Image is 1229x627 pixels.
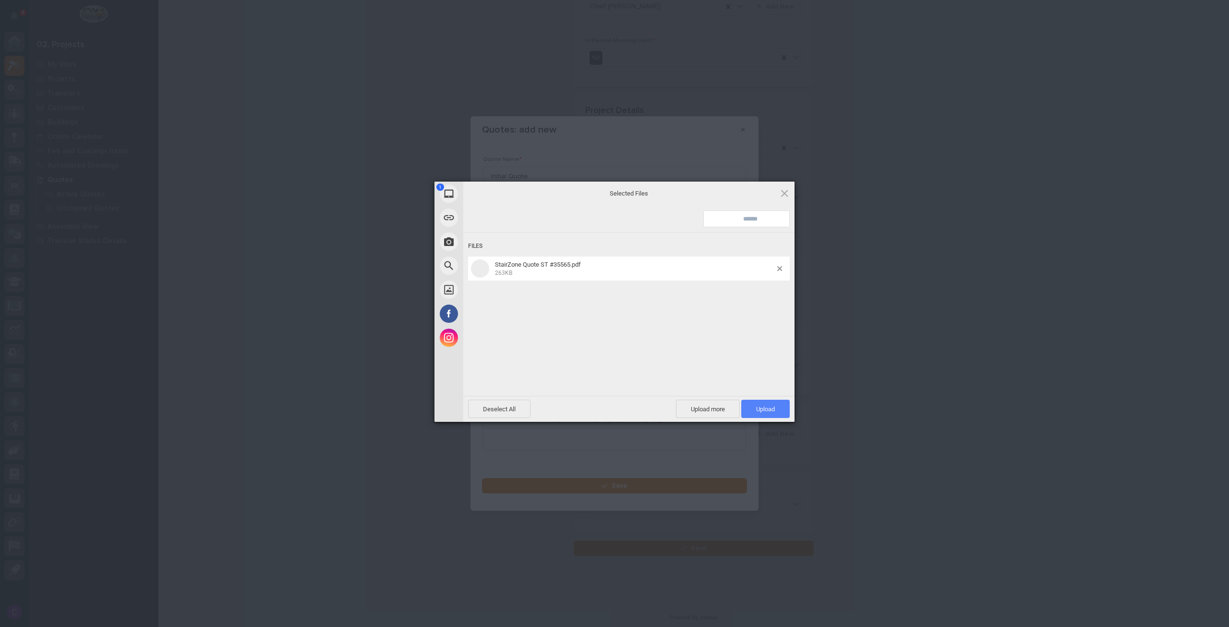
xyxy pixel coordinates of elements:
[533,189,725,197] span: Selected Files
[741,400,790,418] span: Upload
[676,400,740,418] span: Upload more
[434,230,550,254] div: Take Photo
[434,302,550,326] div: Facebook
[492,261,777,277] span: StairZone Quote ST #35565.pdf
[434,278,550,302] div: Unsplash
[434,254,550,278] div: Web Search
[495,270,512,276] span: 263KB
[468,237,790,255] div: Files
[779,188,790,198] span: Click here or hit ESC to close picker
[434,326,550,350] div: Instagram
[436,184,444,191] span: 1
[468,400,530,418] span: Deselect All
[756,406,775,413] span: Upload
[434,206,550,230] div: Link (URL)
[495,261,581,268] span: StairZone Quote ST #35565.pdf
[434,182,550,206] div: My Device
